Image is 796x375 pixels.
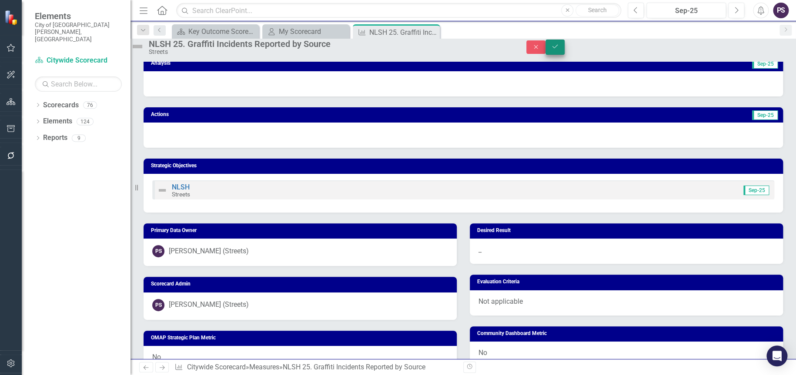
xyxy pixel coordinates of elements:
[187,363,246,371] a: Citywide Scorecard
[151,281,452,287] h3: Scorecard Admin
[478,297,774,307] p: Not applicable
[279,26,347,37] div: My Scorecard
[172,191,190,198] small: Streets
[169,246,249,256] div: [PERSON_NAME] (Streets)
[369,27,438,38] div: NLSH 25. Graffiti Incidents Reported by Source
[478,348,487,357] span: No
[35,11,122,21] span: Elements
[149,49,509,55] div: Streets
[264,26,347,37] a: My Scorecard
[477,331,779,336] h3: Community Dashboard Metric
[188,26,257,37] div: Key Outcome Scorecard
[149,39,509,49] div: NLSH 25. Graffiti Incidents Reported by Source
[4,10,20,25] img: ClearPoint Strategy
[752,110,778,120] span: Sep-25
[743,186,769,195] span: Sep-25
[174,26,257,37] a: Key Outcome Scorecard
[43,116,72,126] a: Elements
[72,134,86,142] div: 9
[172,183,190,191] a: NLSH
[151,112,403,117] h3: Actions
[588,7,607,13] span: Search
[157,185,167,196] img: Not Defined
[752,59,778,69] span: Sep-25
[575,4,619,17] button: Search
[130,40,144,53] img: Not Defined
[477,279,779,285] h3: Evaluation Criteria
[477,228,779,233] h3: Desired Result
[152,245,164,257] div: PS
[151,163,779,169] h3: Strategic Objectives
[773,3,789,18] button: PS
[151,335,452,341] h3: OMAP Strategic Plan Metric
[649,6,723,16] div: Sep-25
[766,345,787,366] div: Open Intercom Messenger
[35,76,122,92] input: Search Below...
[174,362,456,372] div: » »
[77,118,94,125] div: 124
[646,3,726,18] button: Sep-25
[83,101,97,109] div: 76
[152,353,161,361] span: No
[151,60,418,66] h3: Analysis
[283,363,425,371] div: NLSH 25. Graffiti Incidents Reported by Source
[169,300,249,310] div: [PERSON_NAME] (Streets)
[43,100,79,110] a: Scorecards
[176,3,621,18] input: Search ClearPoint...
[35,21,122,43] small: City of [GEOGRAPHIC_DATA][PERSON_NAME], [GEOGRAPHIC_DATA]
[478,246,482,254] span: _
[152,299,164,311] div: PS
[249,363,279,371] a: Measures
[43,133,67,143] a: Reports
[151,228,452,233] h3: Primary Data Owner
[35,56,122,66] a: Citywide Scorecard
